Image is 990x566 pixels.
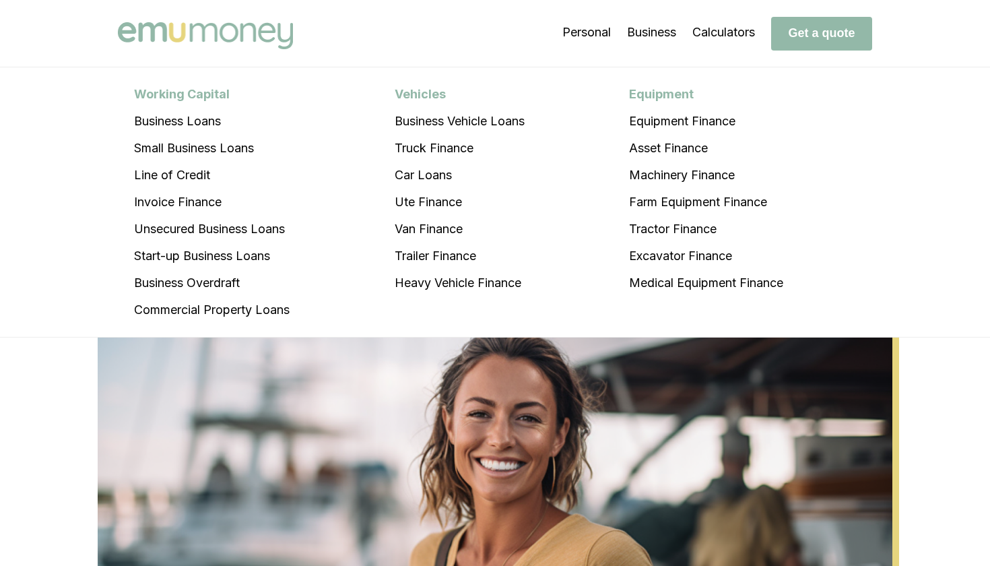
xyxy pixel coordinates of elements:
div: Working Capital [118,81,306,108]
div: Vehicles [378,81,541,108]
a: Medical Equipment Finance [613,270,799,296]
a: Machinery Finance [613,162,799,189]
a: Car Loans [378,162,541,189]
div: Equipment [613,81,799,108]
button: Get a quote [771,17,872,51]
a: Small Business Loans [118,135,306,162]
a: Truck Finance [378,135,541,162]
a: Tractor Finance [613,216,799,243]
a: Asset Finance [613,135,799,162]
a: Farm Equipment Finance [613,189,799,216]
a: Line of Credit [118,162,306,189]
a: Start-up Business Loans [118,243,306,270]
a: Get a quote [771,26,872,40]
a: Invoice Finance [118,189,306,216]
a: Van Finance [378,216,541,243]
a: Unsecured Business Loans [118,216,306,243]
a: Ute Finance [378,189,541,216]
a: Business Overdraft [118,270,306,296]
a: Business Vehicle Loans [378,108,541,135]
a: Excavator Finance [613,243,799,270]
a: Heavy Vehicle Finance [378,270,541,296]
a: Trailer Finance [378,243,541,270]
a: Equipment Finance [613,108,799,135]
a: Commercial Property Loans [118,296,306,323]
a: Business Loans [118,108,306,135]
img: Emu Money logo [118,22,293,49]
